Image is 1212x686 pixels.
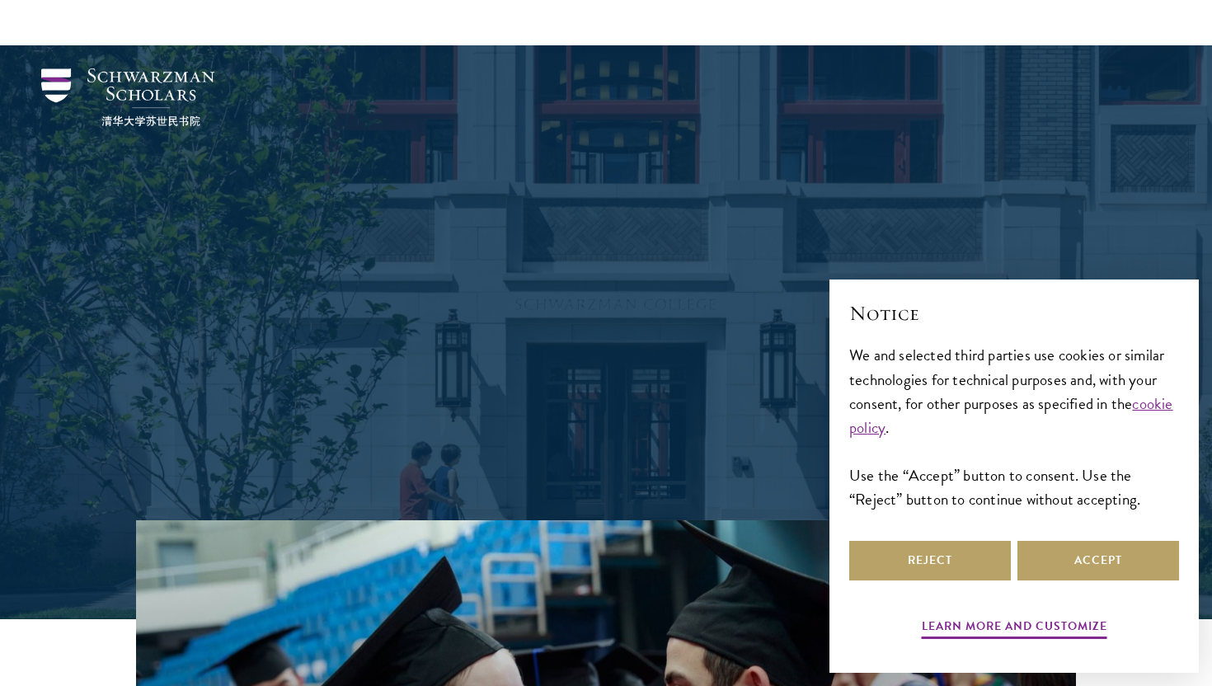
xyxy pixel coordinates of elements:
a: cookie policy [849,392,1173,439]
button: Learn more and customize [922,616,1107,641]
img: Schwarzman Scholars [41,68,214,126]
button: Accept [1017,541,1179,580]
button: Reject [849,541,1011,580]
h2: Notice [849,299,1179,327]
div: We and selected third parties use cookies or similar technologies for technical purposes and, wit... [849,343,1179,510]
